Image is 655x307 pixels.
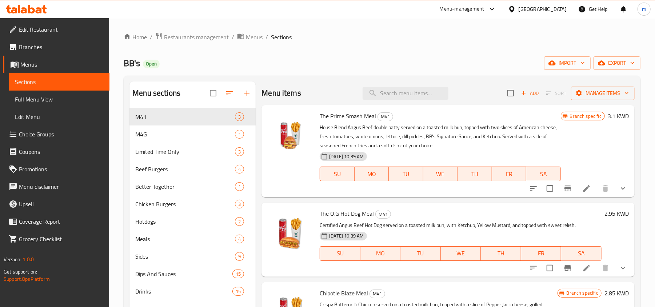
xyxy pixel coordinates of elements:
span: Limited Time Only [135,147,235,156]
button: Add section [238,84,256,102]
span: MO [358,169,386,179]
div: Open [143,60,160,68]
div: items [235,252,244,261]
span: SU [323,248,357,259]
a: Menus [3,56,109,73]
li: / [150,33,152,41]
span: WE [444,248,478,259]
span: Meals [135,235,235,243]
span: 1 [235,131,244,138]
button: MO [360,246,401,261]
p: House Blend Angus Beef double patty served on a toasted milk bun, topped with two slices of Ameri... [320,123,560,150]
span: M41 [370,290,385,298]
span: 3 [235,148,244,155]
span: Select to update [542,181,558,196]
span: FR [524,248,559,259]
button: TH [481,246,521,261]
div: [GEOGRAPHIC_DATA] [519,5,567,13]
button: show more [614,259,632,277]
span: Better Together [135,182,235,191]
span: Beef Burgers [135,165,235,174]
button: import [544,56,591,70]
span: TH [460,169,489,179]
div: Limited Time Only3 [129,143,256,160]
span: Sections [271,33,292,41]
span: Select section first [542,88,571,99]
a: Home [124,33,147,41]
span: 4 [235,236,244,243]
button: Manage items [571,87,635,100]
button: SU [320,167,354,181]
div: M41 [375,210,391,219]
span: Menu disclaimer [19,182,104,191]
div: items [235,200,244,208]
span: Add item [518,88,542,99]
span: Sort sections [221,84,238,102]
button: TH [458,167,492,181]
div: Dips And Sauces15 [129,265,256,283]
span: TU [403,248,438,259]
button: Branch-specific-item [559,180,576,197]
span: BB's [124,55,140,71]
span: [DATE] 10:39 AM [326,153,367,160]
span: Branch specific [564,290,601,296]
button: delete [597,180,614,197]
span: Chicken Burgers [135,200,235,208]
div: items [235,235,244,243]
h2: Menu sections [132,88,180,99]
div: Hotdogs [135,217,235,226]
a: Edit Menu [9,108,109,125]
span: Open [143,61,160,67]
input: search [363,87,448,100]
span: export [599,59,635,68]
span: WE [426,169,455,179]
h6: 2.85 KWD [604,288,629,298]
a: Promotions [3,160,109,178]
span: TU [392,169,420,179]
a: Upsell [3,195,109,213]
span: Branches [19,43,104,51]
div: items [235,217,244,226]
span: 1.0.0 [23,255,34,264]
span: SA [564,248,599,259]
div: items [235,130,244,139]
span: MO [363,248,398,259]
button: TU [400,246,441,261]
button: WE [441,246,481,261]
button: Branch-specific-item [559,259,576,277]
div: M4G [135,130,235,139]
button: TU [389,167,423,181]
span: Chipotle Blaze Meal [320,288,368,299]
div: Sides9 [129,248,256,265]
button: show more [614,180,632,197]
p: Certified Angus Beef Hot Dog served on a toasted milk bun, with Ketchup, Yellow Mustard, and topp... [320,221,602,230]
button: SA [561,246,602,261]
span: Branch specific [567,113,604,120]
span: Menus [20,60,104,69]
button: FR [492,167,527,181]
span: Promotions [19,165,104,174]
img: The Prime Smash Meal [267,111,314,158]
div: Dips And Sauces [135,270,232,278]
a: Support.OpsPlatform [4,274,50,284]
a: Choice Groups [3,125,109,143]
a: Menus [237,32,263,42]
h6: 3.1 KWD [608,111,629,121]
button: SA [526,167,561,181]
span: Edit Restaurant [19,25,104,34]
span: TH [484,248,518,259]
span: [DATE] 10:39 AM [326,232,367,239]
div: Hotdogs2 [129,213,256,230]
span: 15 [233,288,244,295]
span: 4 [235,166,244,173]
span: Drinks [135,287,232,296]
span: Grocery Checklist [19,235,104,243]
span: Sections [15,77,104,86]
span: Restaurants management [164,33,229,41]
span: Select to update [542,260,558,276]
button: Add [518,88,542,99]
